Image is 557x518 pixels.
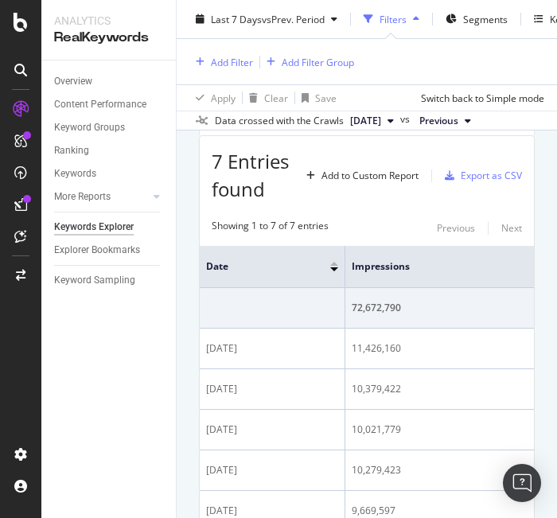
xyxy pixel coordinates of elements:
[264,91,288,104] div: Clear
[54,242,165,259] a: Explorer Bookmarks
[437,219,475,238] button: Previous
[344,111,400,130] button: [DATE]
[352,259,529,274] span: Impressions
[54,119,165,136] a: Keyword Groups
[189,53,253,72] button: Add Filter
[211,55,253,68] div: Add Filter
[212,148,289,201] span: 7 Entries found
[54,189,111,205] div: More Reports
[54,13,163,29] div: Analytics
[262,12,325,25] span: vs Prev. Period
[501,219,522,238] button: Next
[54,96,146,113] div: Content Performance
[415,85,544,111] button: Switch back to Simple mode
[463,12,508,25] span: Segments
[282,55,354,68] div: Add Filter Group
[438,163,522,189] button: Export as CSV
[206,423,338,437] div: [DATE]
[300,163,419,189] button: Add to Custom Report
[206,382,338,396] div: [DATE]
[54,219,134,236] div: Keywords Explorer
[501,221,522,235] div: Next
[212,219,329,238] div: Showing 1 to 7 of 7 entries
[350,114,381,128] span: 2025 Oct. 2nd
[206,504,338,518] div: [DATE]
[54,219,165,236] a: Keywords Explorer
[321,171,419,181] div: Add to Custom Report
[54,73,165,90] a: Overview
[400,112,413,127] span: vs
[54,119,125,136] div: Keyword Groups
[211,12,262,25] span: Last 7 Days
[54,272,165,289] a: Keyword Sampling
[54,189,149,205] a: More Reports
[54,142,89,159] div: Ranking
[211,91,236,104] div: Apply
[54,142,165,159] a: Ranking
[215,114,344,128] div: Data crossed with the Crawls
[206,341,338,356] div: [DATE]
[54,166,165,182] a: Keywords
[315,91,337,104] div: Save
[54,29,163,47] div: RealKeywords
[189,6,344,32] button: Last 7 DaysvsPrev. Period
[54,166,96,182] div: Keywords
[260,53,354,72] button: Add Filter Group
[54,272,135,289] div: Keyword Sampling
[503,464,541,502] div: Open Intercom Messenger
[437,221,475,235] div: Previous
[206,463,338,477] div: [DATE]
[419,114,458,128] span: Previous
[421,91,544,104] div: Switch back to Simple mode
[380,12,407,25] div: Filters
[357,6,426,32] button: Filters
[189,85,236,111] button: Apply
[461,169,522,182] div: Export as CSV
[206,259,306,274] span: Date
[243,85,288,111] button: Clear
[54,96,165,113] a: Content Performance
[439,6,514,32] button: Segments
[413,111,477,130] button: Previous
[54,242,140,259] div: Explorer Bookmarks
[295,85,337,111] button: Save
[54,73,92,90] div: Overview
